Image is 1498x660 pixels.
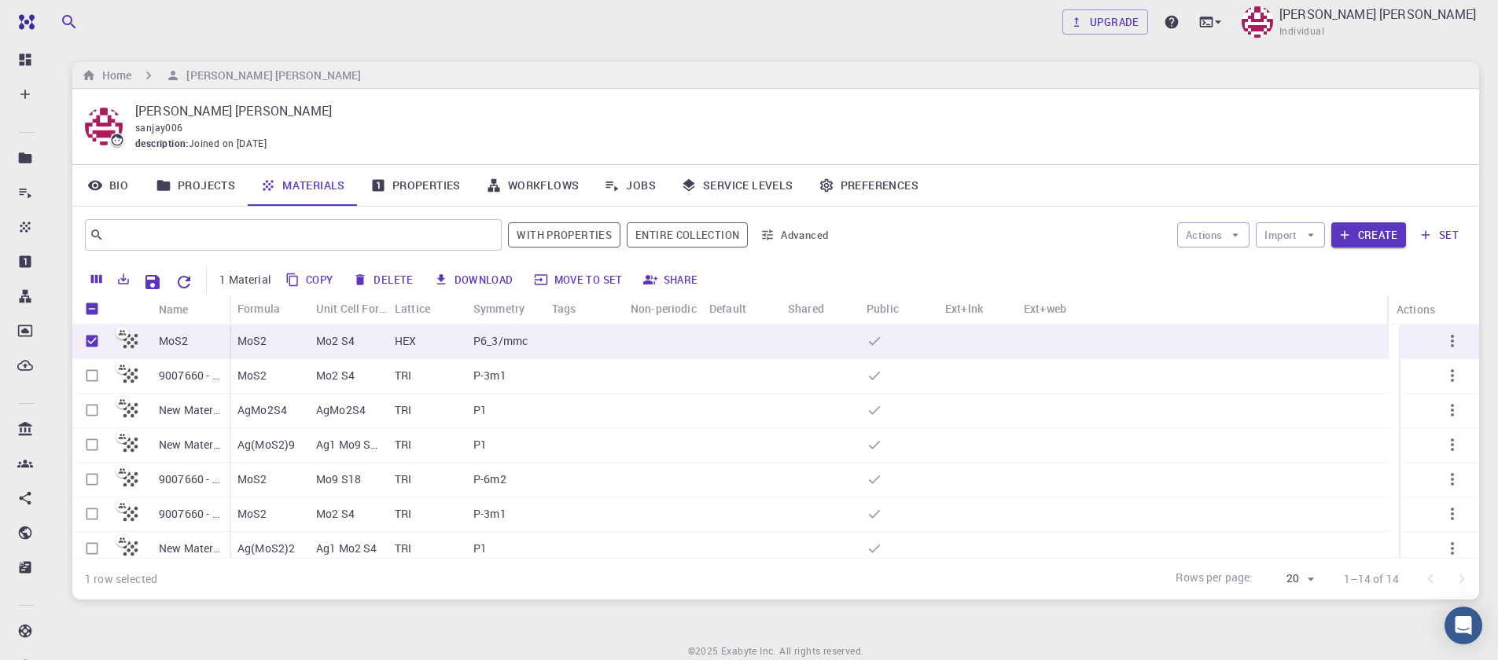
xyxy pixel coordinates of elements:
div: Formula [237,293,280,324]
div: Ext+lnk [937,293,1016,324]
div: 1 row selected [85,571,157,587]
span: Joined on [DATE] [189,136,267,152]
div: Default [701,293,780,324]
a: Bio [72,165,143,206]
p: P1 [473,541,487,556]
p: P-3m1 [473,506,506,522]
p: Ag1 Mo2 S4 [316,541,377,556]
p: 9007660 - slab [0,0,1] [159,471,222,487]
a: Materials [248,165,358,206]
div: Ext+web [1016,293,1095,324]
p: New Material [159,541,222,556]
p: 1–14 of 14 [1344,571,1400,587]
span: description : [135,136,189,152]
span: Show only materials with calculated properties [508,222,620,247]
span: Filter throughout whole library including sets (folders) [627,222,748,247]
p: Rows per page: [1176,570,1253,588]
button: With properties [508,222,620,247]
p: [PERSON_NAME] [PERSON_NAME] [1279,5,1476,24]
p: TRI [395,368,411,383]
button: Download [429,267,520,292]
p: Ag(MoS2)9 [237,437,295,453]
button: Delete [348,267,419,292]
p: MoS2 [237,506,267,522]
p: New Material [159,437,222,453]
button: set [1412,222,1467,247]
div: Unit Cell Formula [308,293,387,324]
img: Sanjay Kumar Mahla [1242,6,1273,38]
div: Actions [1389,294,1467,324]
div: Unit Cell Formula [316,293,387,324]
p: Ag1 Mo9 S18 [316,437,379,453]
div: Public [859,293,937,324]
button: Entire collection [627,222,748,247]
p: AgMo2S4 [237,402,287,418]
a: Workflows [473,165,592,206]
h6: Home [96,67,131,84]
div: Name [151,294,230,324]
button: Save Explorer Settings [137,266,168,298]
h6: [PERSON_NAME] [PERSON_NAME] [180,67,361,84]
button: Export [110,266,137,291]
button: Actions [1177,222,1250,247]
button: Move to set [529,267,629,292]
p: P1 [473,437,487,453]
div: Lattice [395,293,430,324]
span: Individual [1279,24,1324,39]
div: Ext+lnk [945,293,983,324]
p: TRI [395,402,411,418]
div: Default [709,293,746,324]
button: Create [1331,222,1406,247]
nav: breadcrumb [79,67,364,84]
button: Share [639,267,705,292]
div: Tags [552,293,576,324]
div: Symmetry [466,293,544,324]
p: [PERSON_NAME] [PERSON_NAME] [135,101,1454,120]
p: P1 [473,402,487,418]
p: MoS2 [159,333,189,349]
button: Reset Explorer Settings [168,266,200,298]
div: Shared [788,293,824,324]
p: TRI [395,541,411,556]
p: Mo2 S4 [316,368,355,383]
div: Icon [112,294,151,324]
p: 1 Material [219,272,271,288]
div: Shared [780,293,859,324]
p: P-3m1 [473,368,506,383]
div: Tags [544,293,623,324]
div: Open Intercom Messenger [1445,607,1482,644]
button: Advanced [754,222,836,247]
p: MoS2 [237,471,267,487]
div: Public [867,293,899,324]
a: Service Levels [668,165,806,206]
p: Mo9 S18 [316,471,361,487]
a: Jobs [591,165,668,206]
div: 20 [1260,567,1319,590]
button: Columns [83,266,110,291]
div: Symmetry [473,293,524,324]
span: Exabyte Inc. [721,644,776,657]
div: Ext+web [1024,293,1066,324]
div: Non-periodic [623,293,701,324]
p: 9007660 - slab [0,0,1] [159,368,222,383]
p: TRI [395,471,411,487]
div: Lattice [387,293,466,324]
p: AgMo2S4 [316,402,366,418]
span: All rights reserved. [779,643,863,659]
p: Mo2 S4 [316,506,355,522]
div: Formula [230,293,308,324]
span: sanjay006 [135,121,183,134]
p: MoS2 [237,333,267,349]
a: Projects [143,165,248,206]
a: Exabyte Inc. [721,643,776,659]
div: Non-periodic [631,293,697,324]
div: Actions [1397,294,1435,324]
p: MoS2 [237,368,267,383]
p: Mo2 S4 [316,333,355,349]
div: Name [159,294,189,324]
p: New Material [159,402,222,418]
p: Ag(MoS2)2 [237,541,295,556]
p: P6_3/mmc [473,333,528,349]
p: 9007660 - slab [0,0,1] [159,506,222,522]
a: Preferences [806,165,931,206]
